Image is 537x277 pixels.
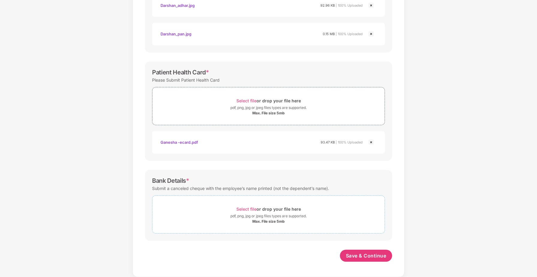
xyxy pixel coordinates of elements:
[152,200,385,229] span: Select fileor drop your file herepdf, png, jpg or jpeg files types are supported.Max. File size 5mb
[230,213,307,219] div: pdf, png, jpg or jpeg files types are supported.
[236,97,301,105] div: or drop your file here
[346,252,386,259] span: Save & Continue
[252,219,285,224] div: Max. File size 5mb
[230,105,307,111] div: pdf, png, jpg or jpeg files types are supported.
[321,140,335,144] span: 93.47 KB
[367,30,375,38] img: svg+xml;base64,PHN2ZyBpZD0iQ3Jvc3MtMjR4MjQiIHhtbG5zPSJodHRwOi8vd3d3LnczLm9yZy8yMDAwL3N2ZyIgd2lkdG...
[152,177,189,184] div: Bank Details
[236,205,301,213] div: or drop your file here
[152,184,329,192] div: Submit a canceled cheque with the employee’s name printed (not the dependent’s name).
[336,32,363,36] span: | 100% Uploaded
[152,76,220,84] div: Please Submit Patient Health Card
[152,69,209,76] div: Patient Health Card
[320,3,335,8] span: 92.96 KB
[152,92,385,120] span: Select fileor drop your file herepdf, png, jpg or jpeg files types are supported.Max. File size 5mb
[252,111,285,116] div: Max. File size 5mb
[336,3,363,8] span: | 100% Uploaded
[236,98,256,103] span: Select file
[160,29,191,39] div: Darshan_pan.jpg
[160,137,198,147] div: Ganesha -ecard.pdf
[340,250,392,262] button: Save & Continue
[367,2,375,9] img: svg+xml;base64,PHN2ZyBpZD0iQ3Jvc3MtMjR4MjQiIHhtbG5zPSJodHRwOi8vd3d3LnczLm9yZy8yMDAwL3N2ZyIgd2lkdG...
[236,206,256,212] span: Select file
[367,139,375,146] img: svg+xml;base64,PHN2ZyBpZD0iQ3Jvc3MtMjR4MjQiIHhtbG5zPSJodHRwOi8vd3d3LnczLm9yZy8yMDAwL3N2ZyIgd2lkdG...
[323,32,335,36] span: 0.15 MB
[160,0,195,11] div: Darshan_adhar.jpg
[336,140,363,144] span: | 100% Uploaded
